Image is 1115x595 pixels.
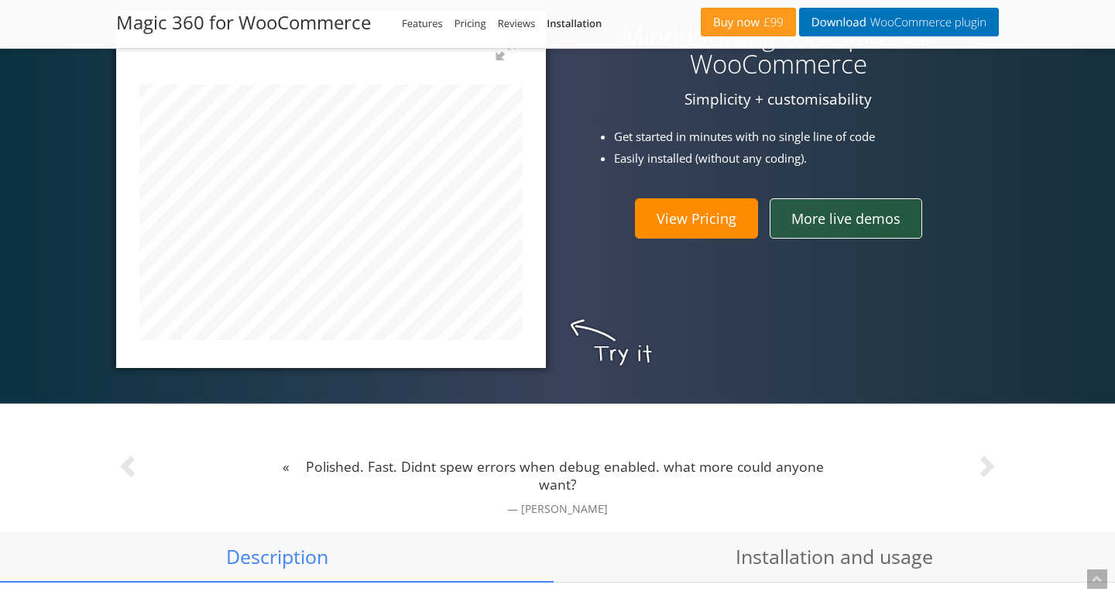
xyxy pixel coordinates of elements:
li: Easily installed (without any coding). [614,150,1001,167]
a: View Pricing [635,198,758,239]
p: Simplicity + customisability [569,91,987,108]
li: Get started in minutes with no single line of code [614,128,1001,146]
h2: Magic 360 for WooCommerce [116,12,371,34]
a: Buy now£99 [701,8,796,36]
a: Pricing [455,16,486,30]
a: Reviews [498,16,536,30]
p: Polished. Fast. Didnt spew errors when debug enabled. what more could anyone want? [283,458,832,494]
a: More live demos [770,198,922,239]
h3: Mind-blowing cool spins for WooCommerce [569,22,987,79]
a: Installation [547,16,602,30]
a: DownloadWooCommerce plugin [799,8,999,36]
span: £99 [760,16,784,29]
span: WooCommerce plugin [866,16,986,29]
small: [PERSON_NAME] [283,501,832,517]
a: Installation and usage [557,531,1111,583]
a: Features [402,16,443,30]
